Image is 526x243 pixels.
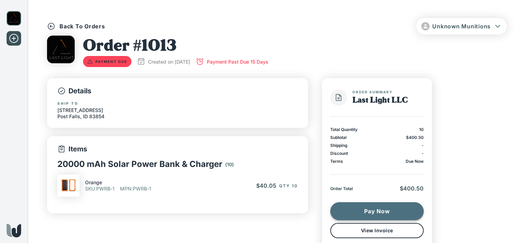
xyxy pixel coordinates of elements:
[256,182,276,189] span: $40.05
[406,135,424,140] span: $400.50
[419,127,424,132] p: 10
[57,86,298,95] p: Details
[47,22,105,30] button: Back To Orders
[330,135,347,140] p: Subtotal
[57,101,79,106] label: Ship to
[91,59,131,64] span: Payment Due
[57,107,104,113] p: [STREET_ADDRESS]
[57,113,104,120] p: Post Falls , ID 83854
[400,185,424,192] span: $400.50
[406,159,424,164] p: Due Now
[47,36,75,63] img: Last Light LLC logo
[352,96,426,105] h1: Last Light LLC
[7,224,21,237] img: Wholeshop logo
[83,36,268,56] h1: Order # 1013
[330,143,348,148] p: Shipping
[57,175,80,197] img: IMG_6196_2.jpg
[120,186,151,192] p: MPN : PWRB-1
[330,202,424,220] button: Pay Now
[330,223,424,238] button: View Invoice
[148,58,190,65] p: Created on [DATE]
[432,23,491,30] span: Unknown Munitions
[330,151,348,156] p: Discount
[225,160,234,169] p: ( 10 )
[330,127,358,132] p: Total Quantity
[57,144,298,153] p: Items
[85,186,114,192] p: SKU : PWRB-1
[330,159,343,164] p: Terms
[330,186,353,191] p: Order Total
[422,143,424,148] p: -
[352,90,426,94] span: Order Summary
[279,183,298,188] span: Qty 10
[422,151,424,156] p: -
[85,179,102,186] p: Orange
[207,58,268,65] p: Payment Past Due 15 Days
[416,18,507,35] button: Unknown Munitions
[59,22,105,30] p: Back To Orders
[7,11,21,26] img: Last Light LLC logo
[57,159,222,169] p: 20000 mAh Solar Power Bank & Charger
